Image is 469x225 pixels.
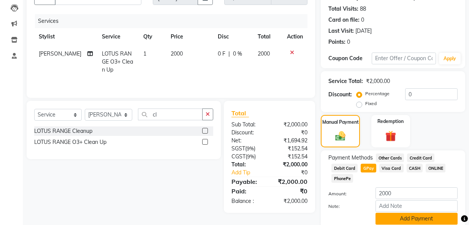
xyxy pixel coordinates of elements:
[138,109,203,120] input: Search or Scan
[231,153,246,160] span: CGST
[226,129,269,137] div: Discount:
[269,121,313,129] div: ₹2,000.00
[328,16,360,24] div: Card on file:
[213,28,253,45] th: Disc
[366,77,390,85] div: ₹2,000.00
[226,153,269,161] div: ( )
[360,5,366,13] div: 88
[228,50,230,58] span: |
[102,50,133,73] span: LOTUS RANGE O3+ Clean Up
[253,28,283,45] th: Total
[426,164,445,172] span: ONLINE
[328,54,371,62] div: Coupon Code
[226,137,269,145] div: Net:
[226,145,269,153] div: ( )
[269,197,313,205] div: ₹2,000.00
[231,109,249,117] span: Total
[143,50,146,57] span: 1
[328,5,358,13] div: Total Visits:
[382,129,400,143] img: _gift.svg
[226,161,269,169] div: Total:
[226,187,269,196] div: Paid:
[34,127,92,135] div: LOTUS RANGE Cleanup
[247,145,254,152] span: 9%
[166,28,213,45] th: Price
[226,169,277,177] a: Add Tip
[376,213,458,225] button: Add Payment
[269,161,313,169] div: ₹2,000.00
[331,164,358,172] span: Debit Card
[332,130,349,142] img: _cash.svg
[97,28,139,45] th: Service
[171,50,183,57] span: 2000
[372,53,436,64] input: Enter Offer / Coupon Code
[365,90,390,97] label: Percentage
[376,153,404,162] span: Other Cards
[361,16,364,24] div: 0
[258,50,270,57] span: 2000
[377,118,404,125] label: Redemption
[328,154,373,162] span: Payment Methods
[331,174,353,183] span: PhonePe
[269,177,313,186] div: ₹2,000.00
[376,200,458,212] input: Add Note
[277,169,313,177] div: ₹0
[282,28,307,45] th: Action
[247,153,254,160] span: 9%
[39,50,81,57] span: [PERSON_NAME]
[322,119,359,126] label: Manual Payment
[35,14,313,28] div: Services
[218,50,225,58] span: 0 F
[226,197,269,205] div: Balance :
[347,38,350,46] div: 0
[361,164,376,172] span: GPay
[407,164,423,172] span: CASH
[34,138,106,146] div: LOTUS RANGE O3+ Clean Up
[355,27,372,35] div: [DATE]
[269,129,313,137] div: ₹0
[269,137,313,145] div: ₹1,694.92
[365,100,377,107] label: Fixed
[269,153,313,161] div: ₹152.54
[269,187,313,196] div: ₹0
[379,164,404,172] span: Visa Card
[328,77,363,85] div: Service Total:
[323,203,369,210] label: Note:
[231,145,245,152] span: SGST
[328,38,345,46] div: Points:
[226,121,269,129] div: Sub Total:
[139,28,166,45] th: Qty
[376,187,458,199] input: Amount
[226,177,269,186] div: Payable:
[323,190,369,197] label: Amount:
[328,27,354,35] div: Last Visit:
[34,28,97,45] th: Stylist
[407,153,434,162] span: Credit Card
[233,50,242,58] span: 0 %
[439,53,461,64] button: Apply
[269,145,313,153] div: ₹152.54
[328,91,352,99] div: Discount:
